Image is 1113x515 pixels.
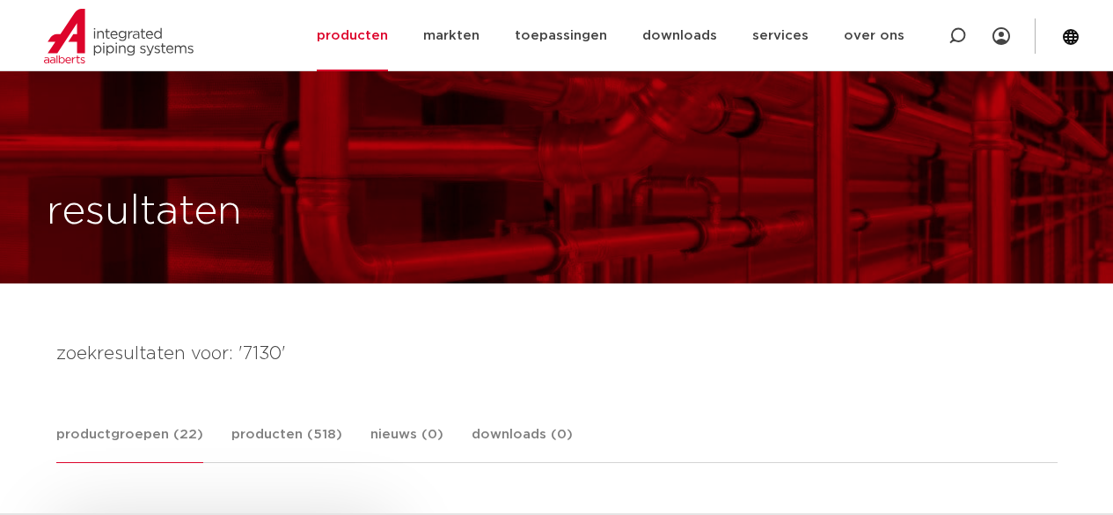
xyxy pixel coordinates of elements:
a: productgroepen (22) [56,424,203,463]
h1: resultaten [47,184,242,240]
a: producten (518) [231,424,342,462]
a: downloads (0) [472,424,573,462]
h4: zoekresultaten voor: '7130' [56,340,1058,368]
a: nieuws (0) [370,424,443,462]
